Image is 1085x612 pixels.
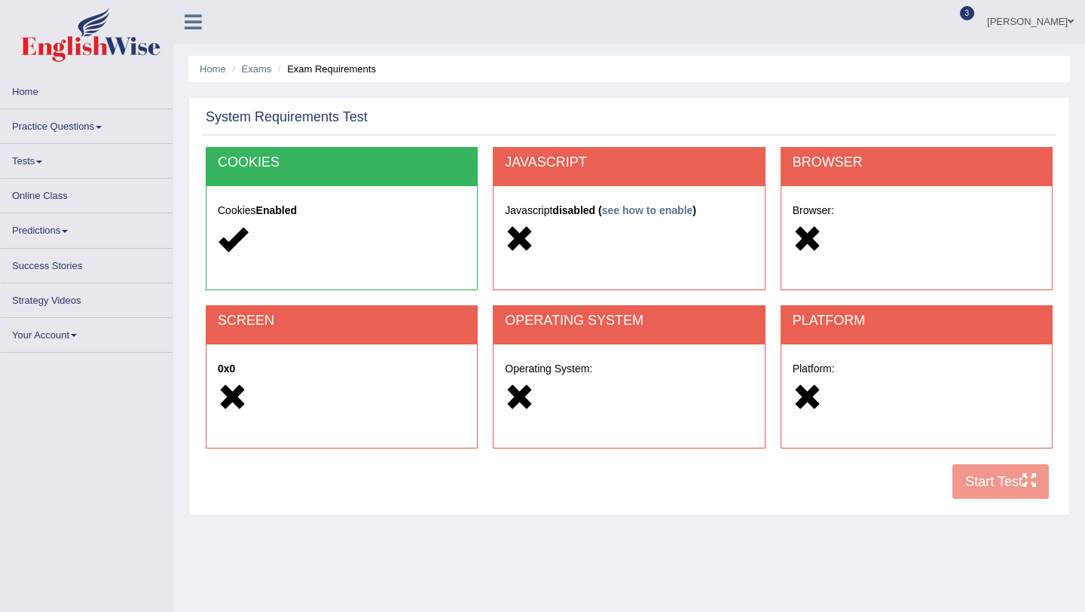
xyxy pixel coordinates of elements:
[793,314,1041,329] h2: PLATFORM
[274,62,376,76] li: Exam Requirements
[218,314,466,329] h2: SCREEN
[1,283,173,313] a: Strategy Videos
[218,363,235,375] strong: 0x0
[200,63,226,75] a: Home
[505,314,753,329] h2: OPERATING SYSTEM
[1,213,173,243] a: Predictions
[552,204,696,216] strong: disabled ( )
[602,204,693,216] a: see how to enable
[793,363,1041,375] h5: Platform:
[1,109,173,139] a: Practice Questions
[206,110,368,125] h2: System Requirements Test
[242,63,272,75] a: Exams
[960,6,975,20] span: 3
[256,204,297,216] strong: Enabled
[218,155,466,170] h2: COOKIES
[1,144,173,173] a: Tests
[505,205,753,216] h5: Javascript
[505,363,753,375] h5: Operating System:
[1,249,173,278] a: Success Stories
[505,155,753,170] h2: JAVASCRIPT
[1,75,173,104] a: Home
[793,155,1041,170] h2: BROWSER
[1,318,173,347] a: Your Account
[793,205,1041,216] h5: Browser:
[1,179,173,208] a: Online Class
[218,205,466,216] h5: Cookies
